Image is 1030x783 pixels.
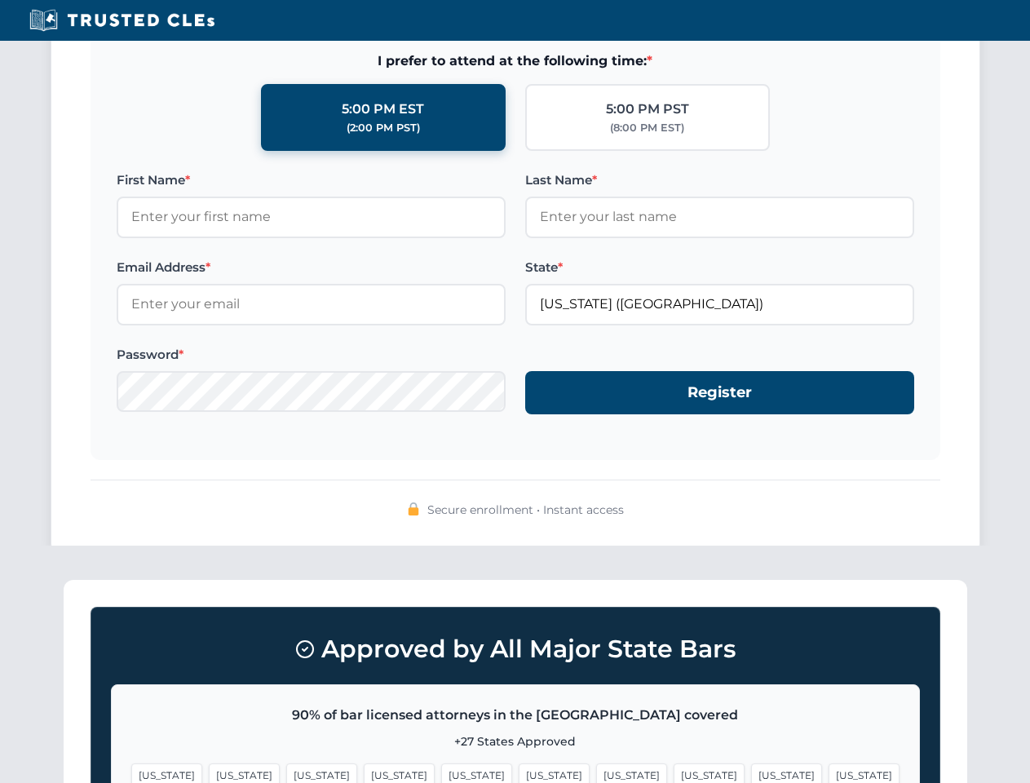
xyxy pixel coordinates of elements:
[131,732,900,750] p: +27 States Approved
[117,197,506,237] input: Enter your first name
[610,120,684,136] div: (8:00 PM EST)
[427,501,624,519] span: Secure enrollment • Instant access
[606,99,689,120] div: 5:00 PM PST
[525,371,914,414] button: Register
[131,705,900,726] p: 90% of bar licensed attorneys in the [GEOGRAPHIC_DATA] covered
[117,284,506,325] input: Enter your email
[347,120,420,136] div: (2:00 PM PST)
[525,170,914,190] label: Last Name
[407,502,420,515] img: 🔒
[117,170,506,190] label: First Name
[117,258,506,277] label: Email Address
[525,197,914,237] input: Enter your last name
[525,258,914,277] label: State
[342,99,424,120] div: 5:00 PM EST
[525,284,914,325] input: Florida (FL)
[111,627,920,671] h3: Approved by All Major State Bars
[24,8,219,33] img: Trusted CLEs
[117,51,914,72] span: I prefer to attend at the following time:
[117,345,506,365] label: Password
